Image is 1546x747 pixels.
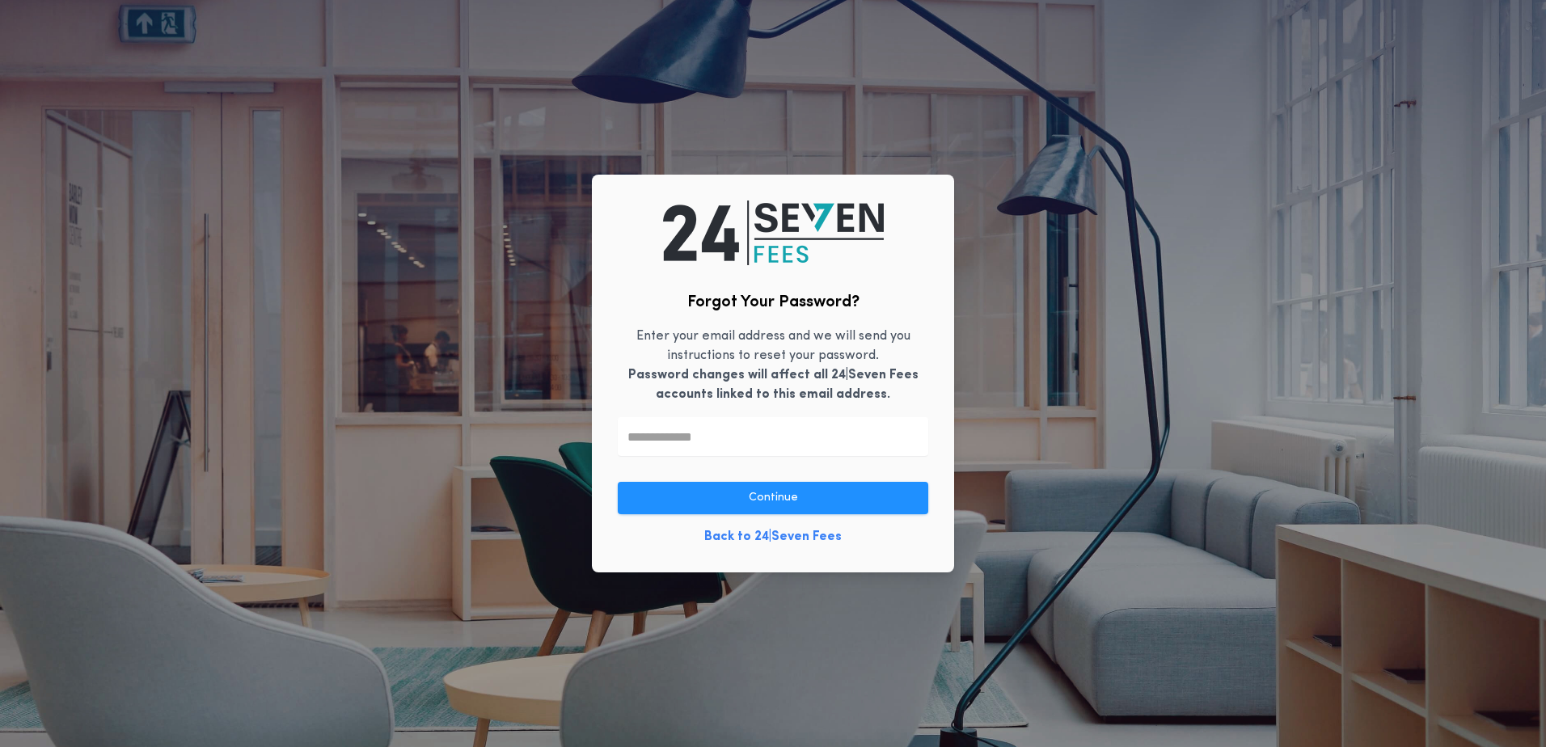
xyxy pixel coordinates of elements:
[618,482,928,514] button: Continue
[618,327,928,404] p: Enter your email address and we will send you instructions to reset your password.
[687,291,860,314] h2: Forgot Your Password?
[663,200,884,265] img: logo
[628,369,919,401] b: Password changes will affect all 24|Seven Fees accounts linked to this email address.
[704,527,842,547] a: Back to 24|Seven Fees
